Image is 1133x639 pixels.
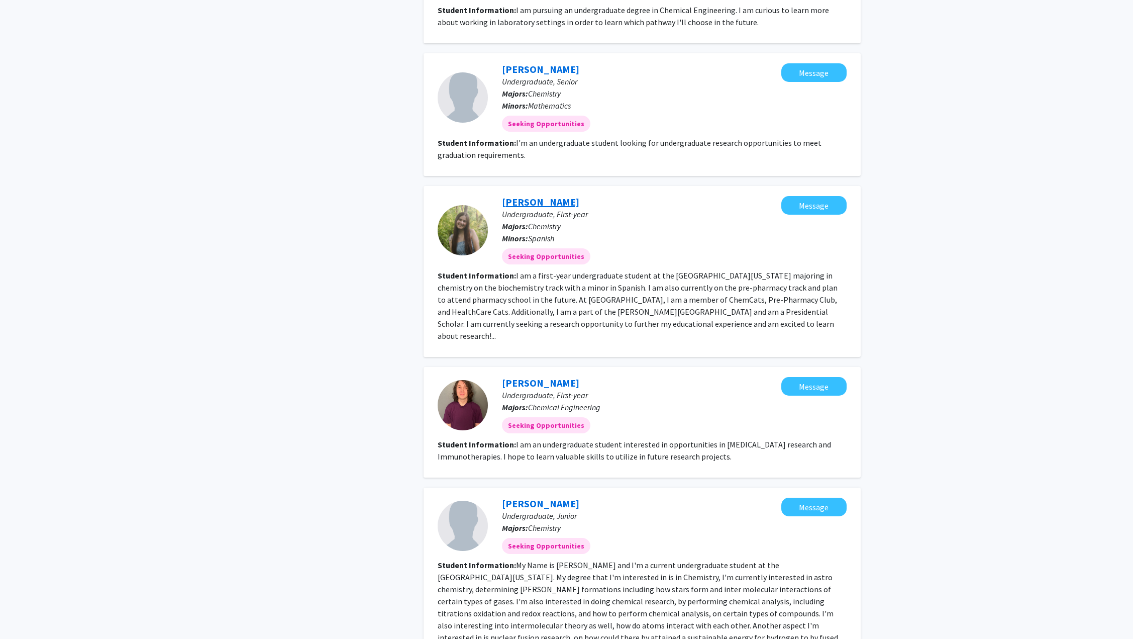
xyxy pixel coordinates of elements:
b: Majors: [502,523,528,533]
button: Message Isabella Martinez [781,196,847,215]
mat-chip: Seeking Opportunities [502,248,590,264]
span: Undergraduate, Senior [502,76,577,86]
b: Majors: [502,221,528,231]
b: Minors: [502,233,528,243]
b: Student Information: [438,439,516,449]
a: [PERSON_NAME] [502,377,579,389]
fg-read-more: I am a first-year undergraduate student at the [GEOGRAPHIC_DATA][US_STATE] majoring in chemistry ... [438,270,838,341]
span: Chemistry [528,88,561,99]
b: Student Information: [438,270,516,281]
button: Message Jamez Copley [781,377,847,396]
span: Mathematics [528,101,571,111]
a: [PERSON_NAME] [502,497,579,510]
iframe: Chat [8,594,43,631]
mat-chip: Seeking Opportunities [502,538,590,554]
b: Minors: [502,101,528,111]
a: [PERSON_NAME] [502,63,579,75]
b: Student Information: [438,560,516,570]
fg-read-more: I am an undergraduate student interested in opportunities in [MEDICAL_DATA] research and Immunoth... [438,439,831,462]
button: Message Laurence Bahr [781,498,847,516]
span: Chemistry [528,221,561,231]
fg-read-more: I'm an undergraduate student looking for undergraduate research opportunities to meet graduation ... [438,138,821,160]
b: Student Information: [438,138,516,148]
a: [PERSON_NAME] [502,196,579,208]
fg-read-more: I am pursuing an undergraduate degree in Chemical Engineering. I am curious to learn more about w... [438,5,829,27]
span: Spanish [528,233,554,243]
button: Message Daniel Raygoza [781,63,847,82]
mat-chip: Seeking Opportunities [502,417,590,433]
mat-chip: Seeking Opportunities [502,116,590,132]
span: Undergraduate, Junior [502,511,577,521]
span: Undergraduate, First-year [502,209,588,219]
span: Chemical Engineering [528,402,600,412]
span: Chemistry [528,523,561,533]
span: Undergraduate, First-year [502,390,588,400]
b: Majors: [502,88,528,99]
b: Majors: [502,402,528,412]
b: Student Information: [438,5,516,15]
